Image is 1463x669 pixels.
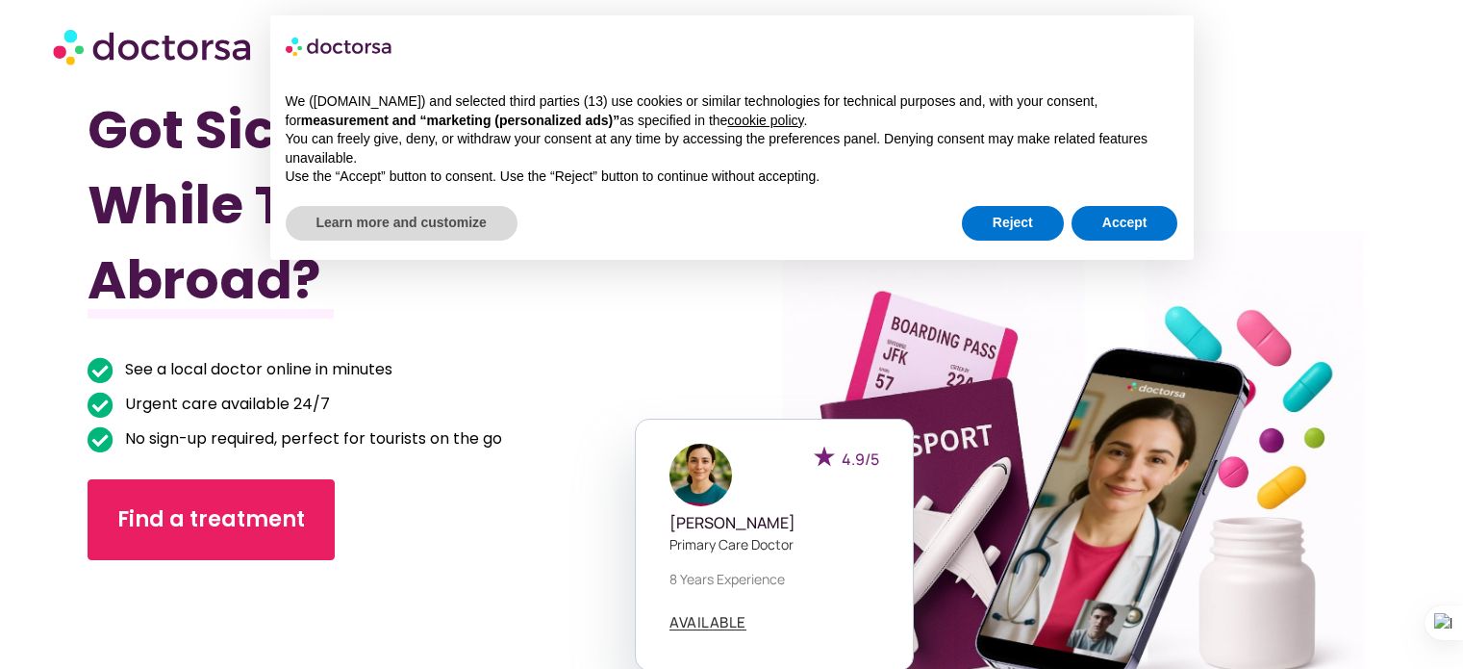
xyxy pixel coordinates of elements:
a: Find a treatment [88,479,335,560]
p: We ([DOMAIN_NAME]) and selected third parties (13) use cookies or similar technologies for techni... [286,92,1178,130]
button: Reject [962,206,1064,241]
span: No sign-up required, perfect for tourists on the go [120,425,502,452]
button: Learn more and customize [286,206,517,241]
span: AVAILABLE [669,615,746,630]
strong: measurement and “marketing (personalized ads)” [301,113,619,128]
p: Use the “Accept” button to consent. Use the “Reject” button to continue without accepting. [286,167,1178,187]
a: AVAILABLE [669,615,746,630]
span: 4.9/5 [842,449,879,470]
img: logo [286,31,393,62]
p: 8 years experience [669,569,879,589]
a: cookie policy [727,113,803,128]
p: You can freely give, deny, or withdraw your consent at any time by accessing the preferences pane... [286,130,1178,167]
h1: Got Sick While Traveling Abroad? [88,92,635,318]
span: See a local doctor online in minutes [120,356,392,383]
p: Primary care doctor [669,534,879,554]
button: Accept [1072,206,1178,241]
span: Urgent care available 24/7 [120,391,330,418]
h5: [PERSON_NAME] [669,514,879,532]
span: Find a treatment [117,504,305,535]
